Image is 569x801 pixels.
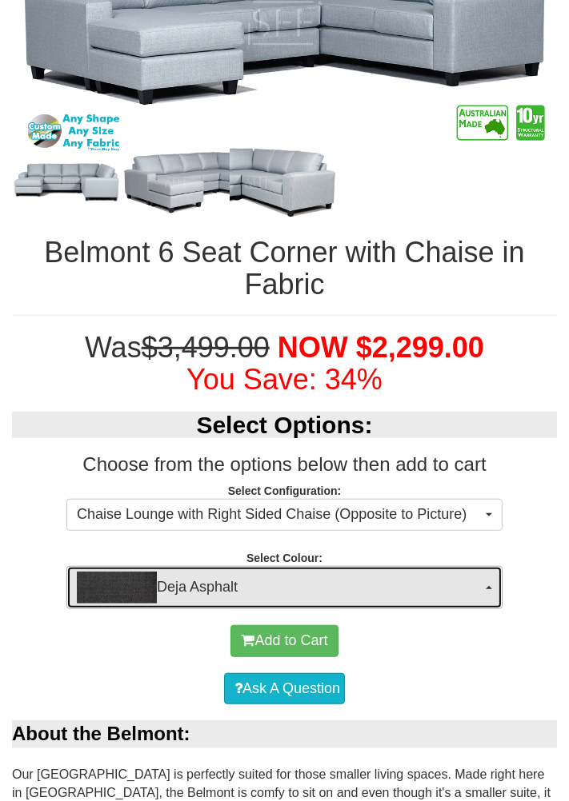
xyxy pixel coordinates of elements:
[12,332,557,395] h1: Was
[12,454,557,475] h3: Choose from the options below then add to cart
[142,331,270,364] del: $3,499.00
[230,625,338,657] button: Add to Cart
[77,572,482,604] span: Deja Asphalt
[12,237,557,300] h1: Belmont 6 Seat Corner with Chaise in Fabric
[278,331,484,364] span: NOW $2,299.00
[196,412,372,438] b: Select Options:
[12,720,557,747] div: About the Belmont:
[77,504,482,525] span: Chaise Lounge with Right Sided Chaise (Opposite to Picture)
[224,673,345,705] a: Ask A Question
[228,484,342,497] strong: Select Configuration:
[246,552,323,564] strong: Select Colour:
[77,572,157,604] img: Deja Asphalt
[66,499,503,531] button: Chaise Lounge with Right Sided Chaise (Opposite to Picture)
[186,363,383,396] font: You Save: 34%
[66,566,503,609] button: Deja AsphaltDeja Asphalt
